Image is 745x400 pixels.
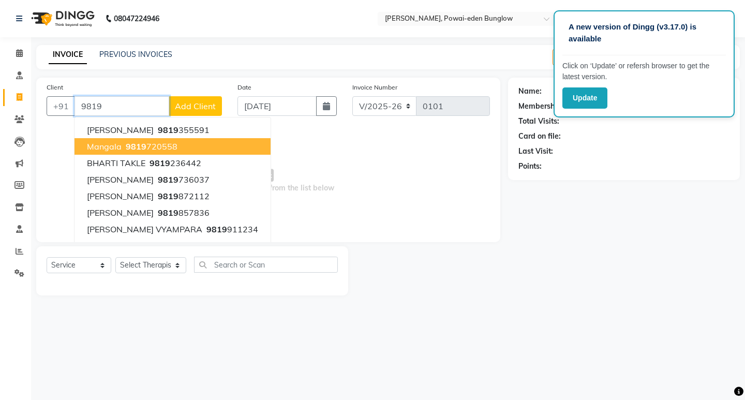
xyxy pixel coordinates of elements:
span: BHARTI TAKLE [87,158,145,168]
span: [PERSON_NAME] [87,174,154,185]
span: MEENAKSHI VERKAR [87,241,170,251]
span: mangala [87,141,122,152]
span: 9819 [126,141,146,152]
div: Last Visit: [518,146,553,157]
div: Points: [518,161,542,172]
img: logo [26,4,97,33]
p: Click on ‘Update’ or refersh browser to get the latest version. [562,61,726,82]
span: [PERSON_NAME] [87,125,154,135]
ngb-highlight: 720558 [124,141,177,152]
ngb-highlight: 857836 [156,208,210,218]
div: Membership: [518,101,563,112]
p: A new version of Dingg (v3.17.0) is available [569,21,720,45]
span: 9819 [174,241,195,251]
b: 08047224946 [114,4,159,33]
a: INVOICE [49,46,87,64]
ngb-highlight: 872112 [156,191,210,201]
ngb-highlight: 050144 [172,241,226,251]
label: Invoice Number [352,83,397,92]
span: [PERSON_NAME] VYAMPARA [87,224,202,234]
span: [PERSON_NAME] [87,208,154,218]
input: Search or Scan [194,257,337,273]
div: Card on file: [518,131,561,142]
label: Client [47,83,63,92]
span: 9819 [158,174,178,185]
ngb-highlight: 355591 [156,125,210,135]
button: Add Client [169,96,222,116]
span: 9819 [150,158,170,168]
div: Name: [518,86,542,97]
div: Total Visits: [518,116,559,127]
span: [PERSON_NAME] [87,191,154,201]
button: +91 [47,96,76,116]
label: Date [237,83,251,92]
ngb-highlight: 736037 [156,174,210,185]
button: Update [562,87,607,109]
input: Search by Name/Mobile/Email/Code [74,96,169,116]
span: Select & add items from the list below [47,128,490,232]
span: 9819 [158,191,178,201]
ngb-highlight: 911234 [204,224,258,234]
button: Create New [553,49,612,65]
span: 9819 [206,224,227,234]
span: 9819 [158,125,178,135]
span: Add Client [175,101,216,111]
a: PREVIOUS INVOICES [99,50,172,59]
ngb-highlight: 236442 [147,158,201,168]
span: 9819 [158,208,178,218]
